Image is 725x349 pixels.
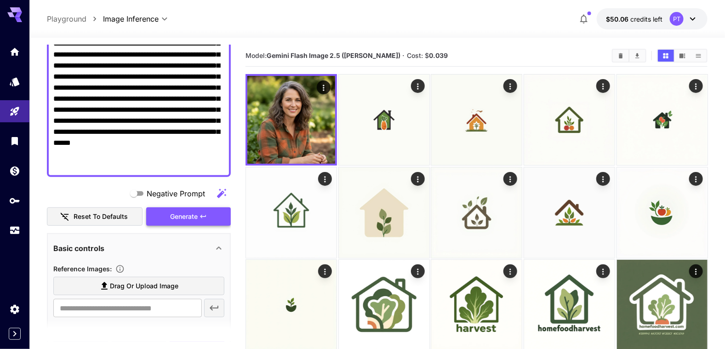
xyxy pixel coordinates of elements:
[689,172,702,186] div: Actions
[503,79,517,93] div: Actions
[47,13,86,24] a: Playground
[407,51,448,59] span: Cost: $
[658,50,674,62] button: Show media in grid view
[429,51,448,59] b: 0.039
[403,50,405,61] p: ·
[245,51,400,59] span: Model:
[524,167,615,258] img: Z
[691,50,707,62] button: Show media in list view
[596,79,610,93] div: Actions
[9,328,21,340] button: Expand sidebar
[411,79,424,93] div: Actions
[612,49,646,63] div: Clear AllDownload All
[613,50,629,62] button: Clear All
[689,79,702,93] div: Actions
[524,74,615,165] img: Z
[629,50,645,62] button: Download All
[53,237,224,259] div: Basic controls
[267,51,400,59] b: Gemini Flash Image 2.5 ([PERSON_NAME])
[411,264,424,278] div: Actions
[657,49,708,63] div: Show media in grid viewShow media in video viewShow media in list view
[606,15,630,23] span: $50.06
[630,15,662,23] span: credits left
[431,167,522,258] img: Z
[9,195,20,206] div: API Keys
[316,80,330,94] div: Actions
[103,13,159,24] span: Image Inference
[147,188,205,199] span: Negative Prompt
[597,8,708,29] button: $50.05601PT
[53,265,112,273] span: Reference Images :
[110,280,178,292] span: Drag or upload image
[146,207,231,226] button: Generate
[503,172,517,186] div: Actions
[9,46,20,57] div: Home
[617,167,708,258] img: AAAGmPQdhtp9oAOZB0AADgEENEmuYAgAAC+aifKJDyFa3g8H8wAAknYgvgLRMCi+sABCPR0QDtZtgAwOgRbp76mAAAAmsR0dj...
[339,167,429,258] img: Z
[9,106,20,117] div: Playground
[689,264,702,278] div: Actions
[674,50,691,62] button: Show media in video view
[670,12,684,26] div: PT
[318,172,331,186] div: Actions
[53,277,224,296] label: Drag or upload image
[503,264,517,278] div: Actions
[53,243,104,254] p: Basic controls
[9,135,20,147] div: Library
[112,264,128,274] button: Upload a reference image to guide the result. This is needed for Image-to-Image or Inpainting. Su...
[246,167,337,258] img: 2Q==
[9,76,20,87] div: Models
[9,303,20,315] div: Settings
[170,211,198,223] span: Generate
[339,74,429,165] img: 9k=
[596,172,610,186] div: Actions
[606,14,662,24] div: $50.05601
[247,76,335,164] img: f2HNjHZlArARAAAAA==
[431,74,522,165] img: 2Q==
[411,172,424,186] div: Actions
[47,207,143,226] button: Reset to defaults
[9,225,20,236] div: Usage
[617,74,708,165] img: 2Q==
[596,264,610,278] div: Actions
[47,13,103,24] nav: breadcrumb
[318,264,331,278] div: Actions
[9,165,20,177] div: Wallet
